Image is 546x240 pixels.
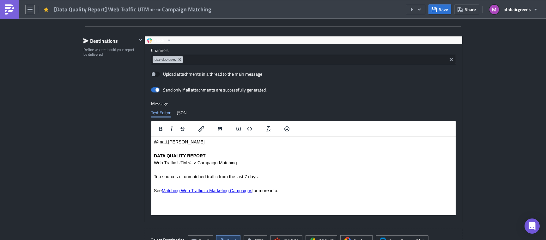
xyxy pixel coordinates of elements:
[4,4,15,15] img: PushMetrics
[439,6,448,13] span: Save
[54,6,212,13] span: [Data Quality Report] Web Traffic UTM <--> Campaign Matching
[465,6,476,13] span: Share
[151,137,456,215] iframe: Rich Text Area
[177,108,186,117] div: JSON
[137,36,144,44] button: Hide content
[145,36,174,44] button: Slack
[454,4,479,14] button: Share
[151,71,262,77] label: Upload attachments in a thread to the main message
[215,124,225,133] button: Blockquote
[486,3,541,16] button: athleticgreens
[83,36,137,46] div: Destinations
[154,36,164,44] span: Slack
[447,56,455,63] button: Clear selected items
[177,124,188,133] button: Strikethrough
[166,124,177,133] button: Italic
[151,108,171,117] div: Text Editor
[163,87,267,93] div: Send only if all attachments are successfully generated.
[282,124,292,133] button: Emojis
[155,124,166,133] button: Bold
[244,124,255,133] button: Insert code block
[151,47,456,53] label: Channels
[196,124,207,133] button: Insert/edit link
[155,57,176,62] span: dsa-dbt-devs
[263,124,274,133] button: Clear formatting
[489,4,500,15] img: Avatar
[233,124,244,133] button: Insert code line
[504,6,531,13] span: athleticgreens
[428,4,451,14] button: Save
[177,56,183,63] button: Remove Tag
[525,218,540,234] div: Open Intercom Messenger
[151,101,456,106] label: Message
[83,47,137,57] div: Define where should your report be delivered.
